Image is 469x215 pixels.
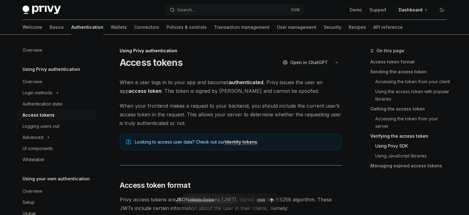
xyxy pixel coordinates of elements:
a: API reference [373,20,403,35]
div: Overview [23,46,42,54]
div: Logging users out [23,123,59,130]
div: Access tokens [23,111,55,119]
a: Using JavaScript libraries [370,151,452,161]
div: Overview [23,187,42,195]
a: Transaction management [214,20,269,35]
a: Overview [18,76,97,87]
h1: Access tokens [120,57,183,68]
a: User management [277,20,316,35]
a: Connectors [134,20,159,35]
span: Dashboard [399,7,422,13]
a: Setup [18,197,97,208]
a: Managing expired access tokens [370,161,452,171]
h5: Using your own authentication [23,175,90,183]
a: Recipes [349,20,366,35]
button: Open search [166,4,304,15]
svg: Note [126,140,131,144]
a: Overview [18,186,97,197]
a: Welcome [23,20,42,35]
span: Access token format [120,180,191,190]
div: Using Privy authentication [120,48,342,54]
a: Authentication state [18,98,97,110]
span: On this page [376,47,404,54]
a: Logging users out [18,121,97,132]
a: Sending the access token [370,67,452,77]
a: Whitelabel [18,154,97,165]
span: Ctrl K [291,7,300,12]
div: Authentication state [23,100,62,108]
img: dark logo [23,6,61,14]
a: Verifying the access token [370,131,452,141]
strong: authenticated [229,79,263,85]
a: Policies & controls [167,20,207,35]
button: Send message [267,196,276,205]
span: When your frontend makes a request to your backend, you should include the current user’s access ... [120,101,342,127]
div: Search... [177,6,195,14]
div: Login methods [23,89,52,97]
strong: access token [129,88,162,94]
a: Security [324,20,341,35]
a: Wallets [111,20,127,35]
div: Advanced [23,134,43,141]
a: Basics [50,20,64,35]
a: Accessing the token from your server [370,114,452,131]
span: Looking to access user data? Check out our . [135,139,335,145]
div: Setup [23,199,35,206]
a: UI components [18,143,97,154]
a: Dashboard [394,5,432,15]
a: Support [369,7,386,13]
div: UI components [23,145,53,152]
a: Overview [18,45,97,56]
button: Open in ChatGPT [279,57,331,68]
a: Authentication [71,20,103,35]
a: Using the access token with popular libraries [370,87,452,104]
button: Toggle Advanced section [18,132,97,143]
a: Using Privy SDK [370,141,452,151]
a: Access token format [370,57,452,67]
h5: Using Privy authentication [23,66,80,73]
div: Whitelabel [23,156,44,163]
span: Open in ChatGPT [290,59,328,66]
span: When a user logs in to your app and becomes , Privy issues the user an app . This token is signed... [120,78,342,95]
input: Ask a question... [188,194,255,207]
a: Demo [350,7,362,13]
a: Access tokens [18,110,97,121]
button: Toggle dark mode [437,5,447,15]
a: Identity tokens [225,139,257,145]
a: Accessing the token from your client [370,77,452,87]
div: Overview [23,78,42,85]
button: Toggle Login methods section [18,87,97,98]
a: Getting the access token [370,104,452,114]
